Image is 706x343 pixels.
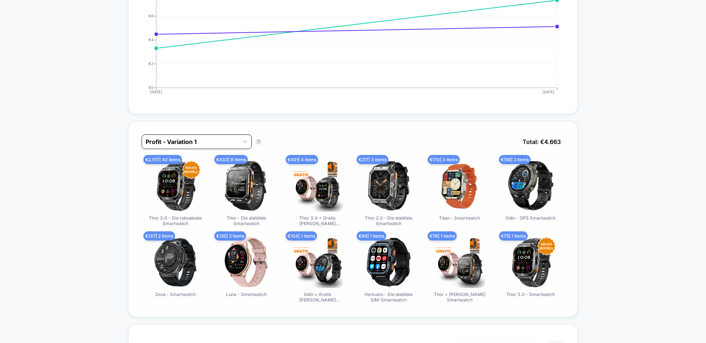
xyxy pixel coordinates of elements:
span: Odin - GPS Smartwatch [506,215,556,227]
span: Total: € 4.663 [519,134,564,149]
span: Herkules - Die stabilste SIM-Smartwatch [361,292,416,304]
img: Titan - Smartwatch [434,160,485,212]
span: € 99 | 1 items [357,231,386,241]
img: Thor 2.0 - Die stabilste Smartwatch [363,160,414,212]
span: Thor 3.0 + Gratis [PERSON_NAME] Smartwatch [290,215,345,227]
span: Odin + Gratis [PERSON_NAME] Smartwatch [290,292,345,304]
span: € 433 | 8 items [214,155,248,164]
span: Thor 3.0 - Die robusteste Smartwatch [148,215,203,227]
span: € 120 | 2 items [214,231,246,241]
span: € 75 | 1 items [499,231,528,241]
span: Thor 2.0 - Die stabilste Smartwatch [361,215,416,227]
tspan: €2 [149,61,153,66]
span: € 137 | 2 items [143,231,175,241]
img: Odin - GPS Smartwatch [505,160,556,212]
tspan: [DATE] [543,90,555,94]
span: € 104 | 1 items [286,231,317,241]
img: Thor - Die stabilste Smartwatch [221,160,272,212]
img: Thor 3.0 + Gratis Luna Smartwatch [292,160,343,212]
img: Thor 3.0 - Die robusteste Smartwatch [150,160,201,212]
img: Odin + Gratis Luna Smartwatch [292,237,343,288]
img: Thor + Gratis Luna Smartwatch [434,237,485,288]
img: Zeus - Smartwatch [150,237,201,288]
span: Zeus - Smartwatch [155,292,196,304]
span: Titan - Smartwatch [439,215,480,227]
span: Thor 3.0 - Smartwatch [506,292,555,304]
span: € 78 | 1 items [428,231,457,241]
button: ? [256,139,261,145]
span: € 401 | 4 items [286,155,318,164]
tspan: €4 [149,37,153,42]
span: Luna - Smartwatch [226,292,267,304]
span: Thor - Die stabilste Smartwatch [219,215,274,227]
span: € 170 | 3 items [428,155,460,164]
tspan: [DATE] [150,90,162,94]
img: Luna - Smartwatch [221,237,272,288]
tspan: €6 [149,14,153,18]
span: € 217 | 3 items [357,155,388,164]
img: Herkules - Die stabilste SIM-Smartwatch [363,237,414,288]
span: Thor + [PERSON_NAME] Smartwatch [432,292,487,304]
span: € 2.517 | 40 items [143,155,182,164]
img: Thor 3.0 - Smartwatch [505,237,556,288]
span: € 158 | 2 items [499,155,531,164]
tspan: €0 [149,85,153,90]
